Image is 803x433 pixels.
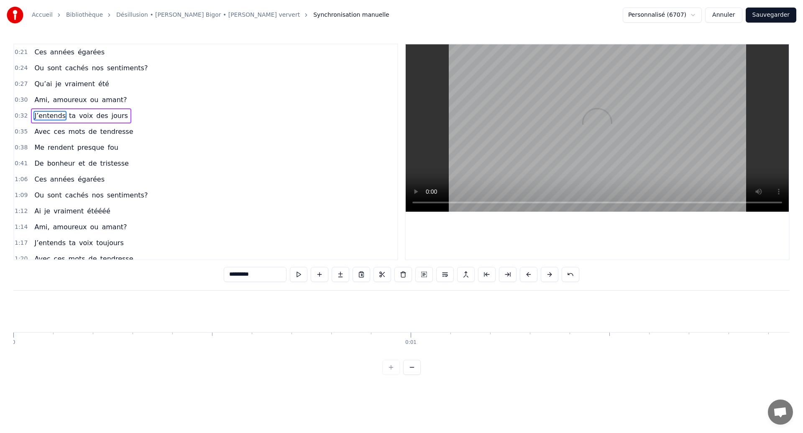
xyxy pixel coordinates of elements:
span: Ces [33,174,47,184]
span: rendent [47,143,75,152]
span: tendresse [100,127,134,136]
div: 0 [12,339,15,346]
span: vraiment [53,206,84,216]
span: ces [53,127,66,136]
span: tendresse [100,254,134,264]
span: 0:35 [15,128,28,136]
span: tristesse [100,159,130,168]
span: 0:21 [15,48,28,56]
span: De [33,159,44,168]
span: ou [90,95,100,105]
span: Avec [33,127,51,136]
span: presque [77,143,105,152]
span: Ou [33,63,45,73]
span: de [88,254,98,264]
span: vraiment [64,79,96,89]
span: nos [91,190,104,200]
span: de [88,127,98,136]
span: de [88,159,98,168]
span: voix [78,238,94,248]
span: Ami, [33,222,50,232]
span: 0:32 [15,112,28,120]
span: des [95,111,109,120]
div: 0:01 [405,339,417,346]
span: et [77,159,86,168]
span: Synchronisation manuelle [313,11,389,19]
span: amoureux [52,222,88,232]
a: Accueil [32,11,53,19]
span: sont [46,63,63,73]
span: amant? [101,222,128,232]
span: Avec [33,254,51,264]
div: Ouvrir le chat [768,400,793,425]
span: mots [68,127,86,136]
span: ces [53,254,66,264]
span: je [43,206,51,216]
nav: breadcrumb [32,11,389,19]
span: mots [68,254,86,264]
span: amant? [101,95,128,105]
span: été [97,79,110,89]
span: Ou [33,190,45,200]
span: 1:20 [15,255,28,263]
span: amoureux [52,95,88,105]
span: jours [111,111,129,120]
a: Bibliothèque [66,11,103,19]
span: 1:06 [15,175,28,184]
span: ou [90,222,100,232]
span: égarées [77,174,105,184]
span: Me [33,143,45,152]
span: 1:14 [15,223,28,231]
img: youka [7,7,23,23]
span: cachés [64,63,90,73]
a: Désillusion • [PERSON_NAME] Bigor • [PERSON_NAME] ververt [116,11,300,19]
span: bonheur [46,159,76,168]
span: fou [107,143,119,152]
button: Annuler [705,8,742,23]
span: 0:30 [15,96,28,104]
span: ta [68,111,77,120]
span: 1:12 [15,207,28,215]
span: nos [91,63,104,73]
span: J’entends [33,238,66,248]
span: J’entends [33,111,66,120]
span: Ami, [33,95,50,105]
span: cachés [64,190,90,200]
span: voix [78,111,94,120]
span: ta [68,238,77,248]
span: 1:09 [15,191,28,200]
span: Ai [33,206,41,216]
span: 0:41 [15,159,28,168]
span: 0:24 [15,64,28,72]
span: sentiments? [106,190,149,200]
span: égarées [77,47,105,57]
span: années [49,47,75,57]
span: je [55,79,62,89]
span: 1:17 [15,239,28,247]
span: 0:38 [15,143,28,152]
span: sentiments? [106,63,149,73]
span: Ces [33,47,47,57]
button: Sauvegarder [746,8,796,23]
span: Qu’ai [33,79,53,89]
span: sont [46,190,63,200]
span: étéééé [86,206,111,216]
span: toujours [95,238,125,248]
span: années [49,174,75,184]
span: 0:27 [15,80,28,88]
